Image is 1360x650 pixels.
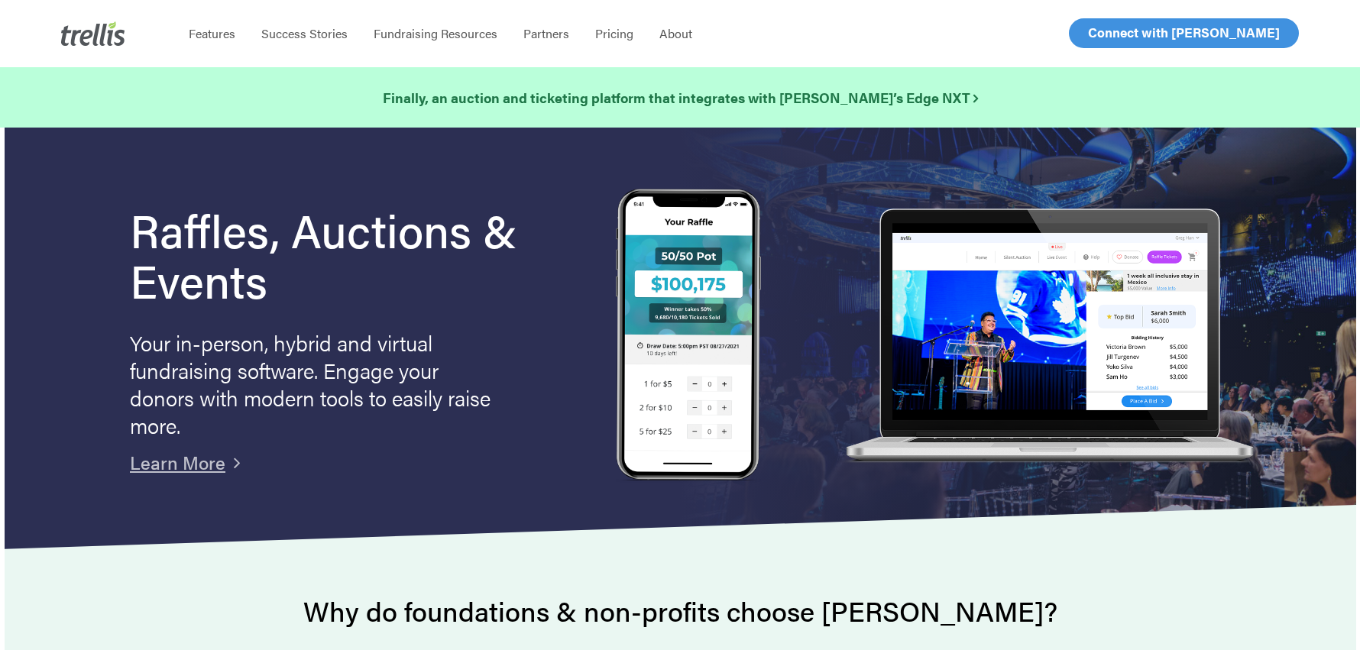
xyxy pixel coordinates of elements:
[1069,18,1299,48] a: Connect with [PERSON_NAME]
[130,204,561,305] h1: Raffles, Auctions & Events
[130,328,497,438] p: Your in-person, hybrid and virtual fundraising software. Engage your donors with modern tools to ...
[837,209,1261,464] img: rafflelaptop_mac_optim.png
[510,26,582,41] a: Partners
[248,26,361,41] a: Success Stories
[176,26,248,41] a: Features
[361,26,510,41] a: Fundraising Resources
[130,449,225,475] a: Learn More
[61,21,125,46] img: Trellis
[374,24,497,42] span: Fundraising Resources
[595,24,633,42] span: Pricing
[523,24,569,42] span: Partners
[189,24,235,42] span: Features
[659,24,692,42] span: About
[616,189,761,484] img: Trellis Raffles, Auctions and Event Fundraising
[1088,23,1280,41] span: Connect with [PERSON_NAME]
[646,26,705,41] a: About
[383,87,978,108] a: Finally, an auction and ticketing platform that integrates with [PERSON_NAME]’s Edge NXT
[383,88,978,107] strong: Finally, an auction and ticketing platform that integrates with [PERSON_NAME]’s Edge NXT
[582,26,646,41] a: Pricing
[130,596,1230,626] h2: Why do foundations & non-profits choose [PERSON_NAME]?
[261,24,348,42] span: Success Stories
